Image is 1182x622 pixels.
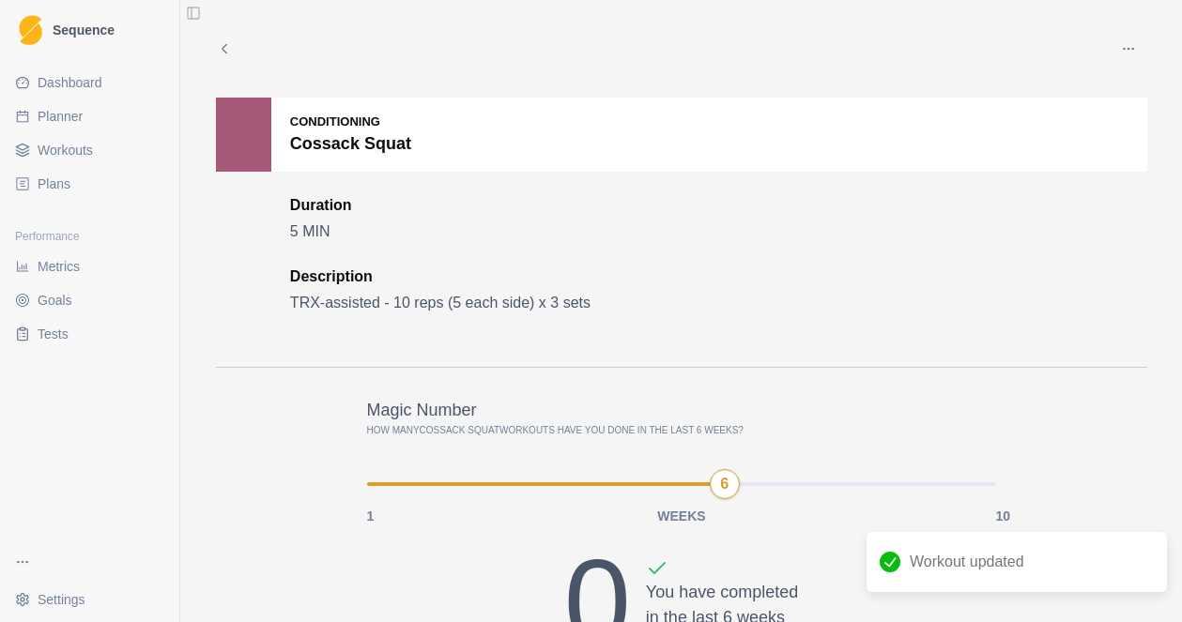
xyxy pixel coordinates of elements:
[8,169,172,199] a: Plans
[290,220,919,243] p: 5 MIN
[867,532,1167,592] div: Workout updated
[367,423,996,437] p: How many Cossack Squat workouts have you done in the last 6 weeks?
[8,8,172,53] a: LogoSequence
[38,325,69,343] span: Tests
[38,141,93,159] span: Workouts
[720,473,729,495] div: 6
[38,291,72,310] span: Goals
[290,131,411,157] p: Cossack Squat
[8,101,172,131] a: Planner
[8,221,172,251] div: Performance
[8,251,172,281] a: Metrics
[38,73,102,92] span: Dashboard
[290,265,919,288] p: Description
[53,23,115,37] span: Sequence
[8,584,172,614] button: Settings
[19,15,42,46] img: Logo
[8,135,172,165] a: Workouts
[38,257,80,276] span: Metrics
[367,398,996,423] p: Magic Number
[290,113,411,131] p: Conditioning
[8,68,172,98] a: Dashboard
[290,292,919,314] p: TRX-assisted - 10 reps (5 each side) x 3 sets
[38,107,83,126] span: Planner
[290,194,919,217] p: Duration
[8,285,172,315] a: Goals
[38,174,70,193] span: Plans
[710,469,740,499] div: slider-ex-6
[8,319,172,349] a: Tests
